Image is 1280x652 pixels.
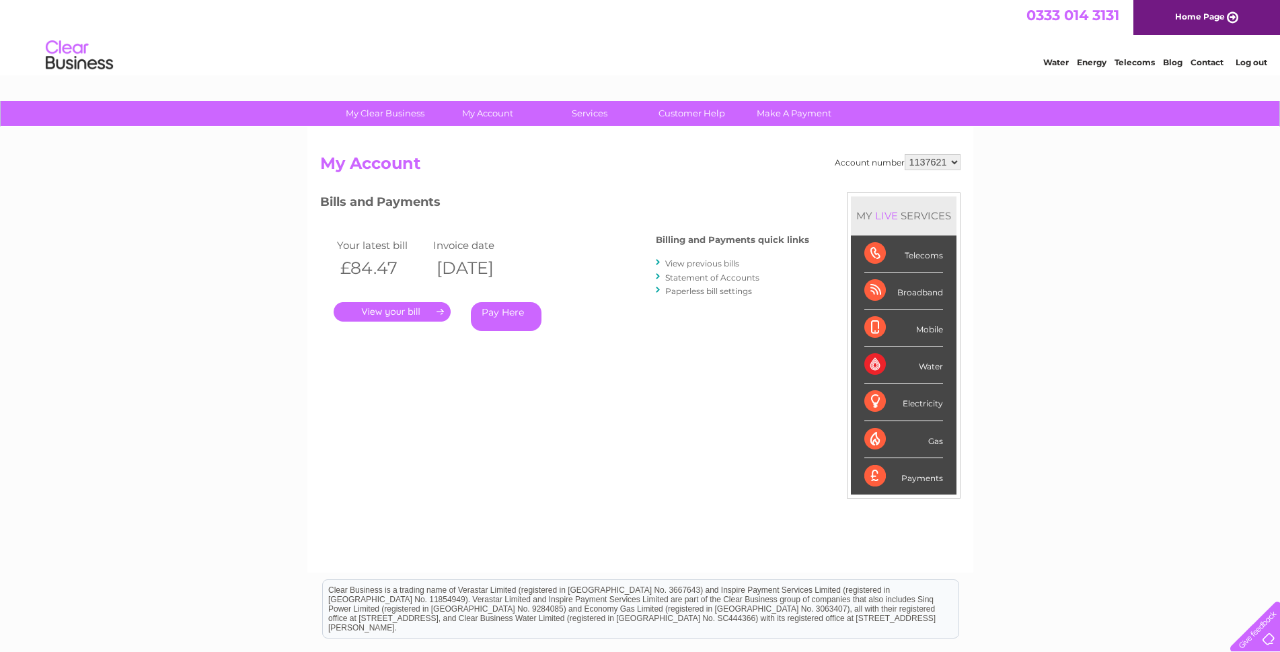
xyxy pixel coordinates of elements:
[534,101,645,126] a: Services
[665,273,759,283] a: Statement of Accounts
[330,101,441,126] a: My Clear Business
[320,154,961,180] h2: My Account
[835,154,961,170] div: Account number
[851,196,956,235] div: MY SERVICES
[323,7,958,65] div: Clear Business is a trading name of Verastar Limited (registered in [GEOGRAPHIC_DATA] No. 3667643...
[864,458,943,495] div: Payments
[636,101,747,126] a: Customer Help
[334,302,451,322] a: .
[1163,57,1182,67] a: Blog
[1043,57,1069,67] a: Water
[739,101,850,126] a: Make A Payment
[864,384,943,421] div: Electricity
[45,35,114,76] img: logo.png
[665,258,739,268] a: View previous bills
[864,421,943,458] div: Gas
[656,235,809,245] h4: Billing and Payments quick links
[864,236,943,273] div: Telecoms
[320,192,809,216] h3: Bills and Payments
[864,310,943,347] div: Mobile
[1236,57,1267,67] a: Log out
[430,236,527,254] td: Invoice date
[872,209,901,222] div: LIVE
[430,254,527,282] th: [DATE]
[1077,57,1106,67] a: Energy
[665,286,752,296] a: Paperless bill settings
[864,347,943,384] div: Water
[1026,7,1119,24] a: 0333 014 3131
[432,101,543,126] a: My Account
[334,236,430,254] td: Your latest bill
[334,254,430,282] th: £84.47
[1191,57,1223,67] a: Contact
[864,273,943,310] div: Broadband
[471,302,541,331] a: Pay Here
[1115,57,1155,67] a: Telecoms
